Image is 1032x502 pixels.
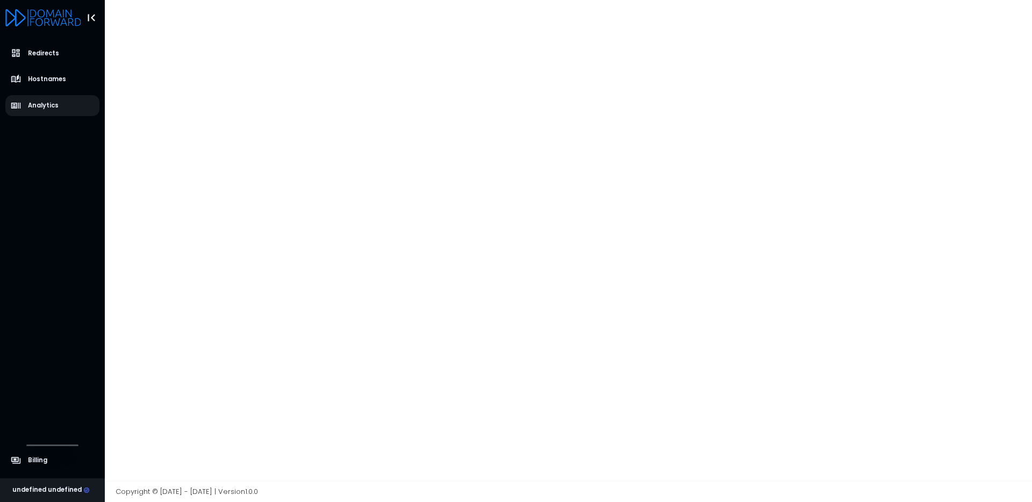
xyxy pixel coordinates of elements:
span: Redirects [28,49,59,58]
a: Logo [5,10,81,24]
span: Hostnames [28,75,66,84]
a: Redirects [5,43,100,64]
button: Toggle Aside [81,8,102,28]
span: Copyright © [DATE] - [DATE] | Version 1.0.0 [116,486,258,497]
span: Billing [28,456,47,465]
span: Analytics [28,101,59,110]
a: Hostnames [5,69,100,90]
a: Billing [5,450,100,471]
a: Analytics [5,95,100,116]
div: undefined undefined [12,485,90,495]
